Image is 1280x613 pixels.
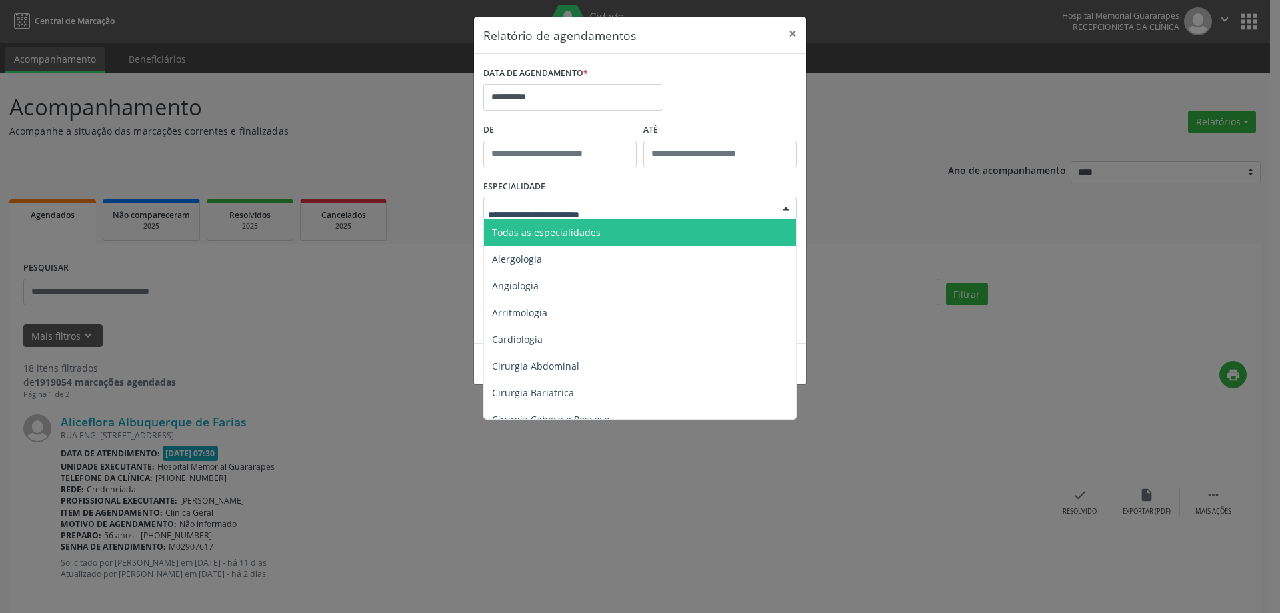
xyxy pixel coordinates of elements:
[483,177,545,197] label: ESPECIALIDADE
[492,333,543,346] span: Cardiologia
[492,386,574,399] span: Cirurgia Bariatrica
[483,120,637,141] label: De
[492,306,547,319] span: Arritmologia
[483,63,588,84] label: DATA DE AGENDAMENTO
[492,226,601,239] span: Todas as especialidades
[643,120,797,141] label: ATÉ
[492,253,542,265] span: Alergologia
[492,413,609,426] span: Cirurgia Cabeça e Pescoço
[779,17,806,50] button: Close
[492,279,539,292] span: Angiologia
[483,27,636,44] h5: Relatório de agendamentos
[492,360,579,372] span: Cirurgia Abdominal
